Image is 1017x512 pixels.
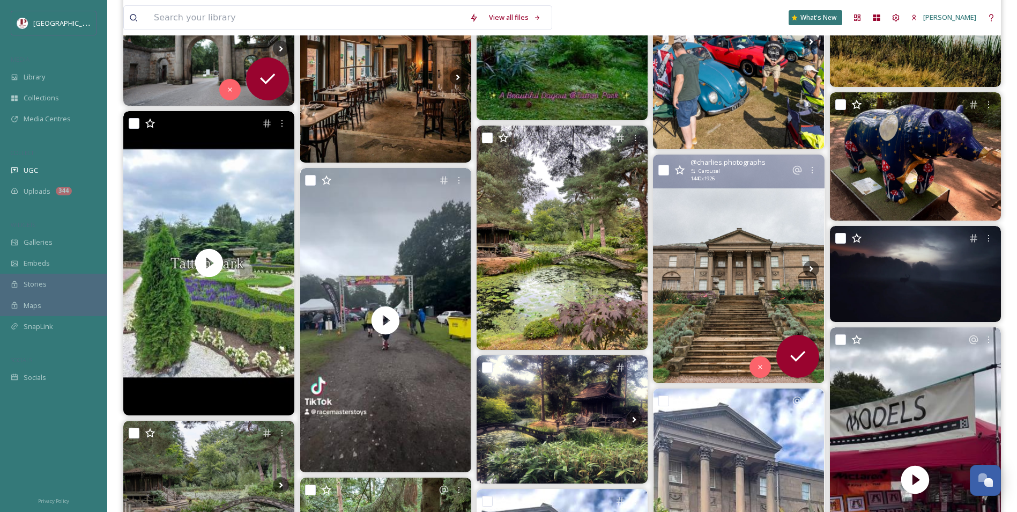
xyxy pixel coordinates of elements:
[11,221,35,229] span: WIDGETS
[691,175,715,182] span: 1440 x 1926
[24,93,59,103] span: Collections
[970,465,1001,496] button: Open Chat
[149,6,464,30] input: Search your library
[699,167,720,175] span: Carousel
[653,155,824,384] img: It’s been a while since I last posted any photographs from our travels, but we’re back from New Z...
[830,92,1001,221] img: Bear Hunt sculpture trail at Tatton Park 🐻 🌙 🍄 #lunaandthemoon #tattonpark #bearhuntsculpturetrail
[24,258,50,268] span: Embeds
[24,321,53,332] span: SnapLink
[123,111,294,415] img: thumbnail
[33,18,101,28] span: [GEOGRAPHIC_DATA]
[300,168,471,472] video: We had a great weekend tattonparkvwshow a few weeks back! 🏁 VW’s hold a special place in our hear...
[484,7,546,28] a: View all files
[477,126,648,350] img: A glorious visit to tattonpark this afternoon. It was my first time in the glasshouses which were...
[11,55,29,63] span: MEDIA
[24,279,47,289] span: Stories
[477,355,648,484] img: #tattonpark #tattonparkgardens
[56,187,72,195] div: 344
[24,301,41,311] span: Maps
[691,157,766,167] span: @ charlies.photographs
[11,356,32,364] span: SOCIALS
[24,165,38,175] span: UGC
[24,186,50,196] span: Uploads
[830,226,1001,322] img: Photo of a stag in the early morning mist #mist #earlymorning #photography #mistymorning #stag #t...
[11,149,34,157] span: COLLECT
[38,498,69,504] span: Privacy Policy
[24,237,53,247] span: Galleries
[24,372,46,383] span: Socials
[905,7,982,28] a: [PERSON_NAME]
[123,111,294,415] video: Tatton Park, England #unitedkingdom #england #tattonpark #nationaltrust #photo #photography #trav...
[300,168,471,472] img: thumbnail
[24,72,45,82] span: Library
[923,12,976,22] span: [PERSON_NAME]
[789,10,842,25] a: What's New
[17,18,28,28] img: download%20(5).png
[24,114,71,124] span: Media Centres
[38,494,69,507] a: Privacy Policy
